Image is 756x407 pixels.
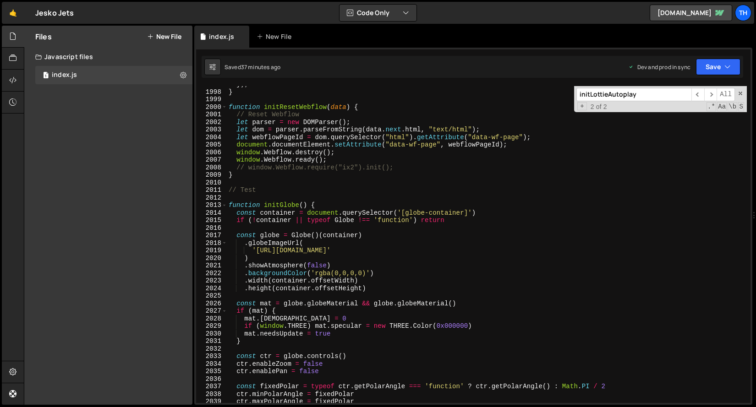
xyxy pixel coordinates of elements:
[196,224,227,232] div: 2016
[147,33,181,40] button: New File
[209,32,234,41] div: index.js
[717,88,735,101] span: Alt-Enter
[257,32,295,41] div: New File
[196,186,227,194] div: 2011
[577,102,587,111] span: Toggle Replace mode
[196,232,227,239] div: 2017
[691,88,704,101] span: ​
[225,63,280,71] div: Saved
[738,102,744,111] span: Search In Selection
[196,270,227,277] div: 2022
[576,88,691,101] input: Search for
[196,209,227,217] div: 2014
[196,247,227,255] div: 2019
[196,88,227,96] div: 1998
[196,134,227,141] div: 2004
[735,5,751,21] a: Th
[728,102,737,111] span: Whole Word Search
[196,375,227,383] div: 2036
[704,88,717,101] span: ​
[196,239,227,247] div: 2018
[196,103,227,111] div: 2000
[196,141,227,149] div: 2005
[43,72,49,80] span: 1
[196,391,227,398] div: 2038
[628,63,690,71] div: Dev and prod in sync
[196,277,227,285] div: 2023
[196,307,227,315] div: 2027
[196,398,227,406] div: 2039
[35,66,196,84] div: index.js
[196,179,227,187] div: 2010
[196,111,227,119] div: 2001
[196,262,227,270] div: 2021
[196,217,227,224] div: 2015
[196,292,227,300] div: 2025
[196,149,227,157] div: 2006
[24,48,192,66] div: Javascript files
[196,285,227,293] div: 2024
[196,353,227,360] div: 2033
[196,96,227,103] div: 1999
[196,156,227,164] div: 2007
[196,255,227,262] div: 2020
[196,164,227,172] div: 2008
[241,63,280,71] div: 37 minutes ago
[196,360,227,368] div: 2034
[35,32,52,42] h2: Files
[707,102,716,111] span: RegExp Search
[696,59,740,75] button: Save
[717,102,727,111] span: CaseSensitive Search
[196,368,227,375] div: 2035
[196,383,227,391] div: 2037
[52,71,77,79] div: index.js
[196,194,227,202] div: 2012
[196,345,227,353] div: 2032
[196,315,227,323] div: 2028
[196,300,227,308] div: 2026
[196,201,227,209] div: 2013
[196,171,227,179] div: 2009
[35,7,74,18] div: Jesko Jets
[196,322,227,330] div: 2029
[196,126,227,134] div: 2003
[340,5,416,21] button: Code Only
[196,119,227,126] div: 2002
[587,103,611,111] span: 2 of 2
[196,330,227,338] div: 2030
[196,337,227,345] div: 2031
[650,5,732,21] a: [DOMAIN_NAME]
[2,2,24,24] a: 🤙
